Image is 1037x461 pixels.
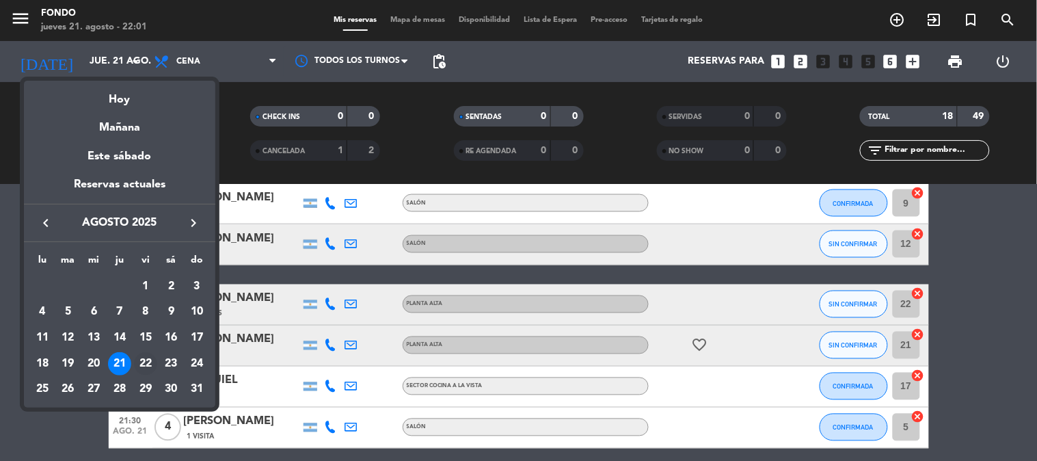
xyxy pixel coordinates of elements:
[185,326,208,350] div: 17
[184,351,210,377] td: 24 de agosto de 2025
[159,325,185,351] td: 16 de agosto de 2025
[31,300,54,324] div: 4
[107,376,133,402] td: 28 de agosto de 2025
[159,252,185,274] th: sábado
[185,352,208,376] div: 24
[107,325,133,351] td: 14 de agosto de 2025
[81,376,107,402] td: 27 de agosto de 2025
[134,300,157,324] div: 8
[29,252,55,274] th: lunes
[184,274,210,300] td: 3 de agosto de 2025
[24,81,215,109] div: Hoy
[159,378,183,401] div: 30
[24,176,215,204] div: Reservas actuales
[159,352,183,376] div: 23
[81,252,107,274] th: miércoles
[184,325,210,351] td: 17 de agosto de 2025
[82,326,105,350] div: 13
[185,275,208,298] div: 3
[82,352,105,376] div: 20
[134,275,157,298] div: 1
[107,299,133,325] td: 7 de agosto de 2025
[29,325,55,351] td: 11 de agosto de 2025
[55,325,81,351] td: 12 de agosto de 2025
[181,214,206,232] button: keyboard_arrow_right
[184,252,210,274] th: domingo
[107,252,133,274] th: jueves
[185,300,208,324] div: 10
[29,274,133,300] td: AGO.
[81,325,107,351] td: 13 de agosto de 2025
[82,378,105,401] div: 27
[184,376,210,402] td: 31 de agosto de 2025
[133,299,159,325] td: 8 de agosto de 2025
[133,376,159,402] td: 29 de agosto de 2025
[82,300,105,324] div: 6
[31,352,54,376] div: 18
[55,299,81,325] td: 5 de agosto de 2025
[29,376,55,402] td: 25 de agosto de 2025
[159,275,183,298] div: 2
[159,376,185,402] td: 30 de agosto de 2025
[159,300,183,324] div: 9
[81,351,107,377] td: 20 de agosto de 2025
[29,299,55,325] td: 4 de agosto de 2025
[133,274,159,300] td: 1 de agosto de 2025
[133,325,159,351] td: 15 de agosto de 2025
[31,326,54,350] div: 11
[58,214,181,232] span: agosto 2025
[159,274,185,300] td: 2 de agosto de 2025
[185,378,208,401] div: 31
[57,378,80,401] div: 26
[133,252,159,274] th: viernes
[159,351,185,377] td: 23 de agosto de 2025
[29,351,55,377] td: 18 de agosto de 2025
[81,299,107,325] td: 6 de agosto de 2025
[38,215,54,231] i: keyboard_arrow_left
[57,300,80,324] div: 5
[107,351,133,377] td: 21 de agosto de 2025
[159,326,183,350] div: 16
[134,352,157,376] div: 22
[108,378,131,401] div: 28
[55,252,81,274] th: martes
[24,137,215,176] div: Este sábado
[134,378,157,401] div: 29
[184,299,210,325] td: 10 de agosto de 2025
[33,214,58,232] button: keyboard_arrow_left
[55,351,81,377] td: 19 de agosto de 2025
[133,351,159,377] td: 22 de agosto de 2025
[55,376,81,402] td: 26 de agosto de 2025
[134,326,157,350] div: 15
[159,299,185,325] td: 9 de agosto de 2025
[108,326,131,350] div: 14
[24,109,215,137] div: Mañana
[108,300,131,324] div: 7
[31,378,54,401] div: 25
[57,326,80,350] div: 12
[57,352,80,376] div: 19
[185,215,202,231] i: keyboard_arrow_right
[108,352,131,376] div: 21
